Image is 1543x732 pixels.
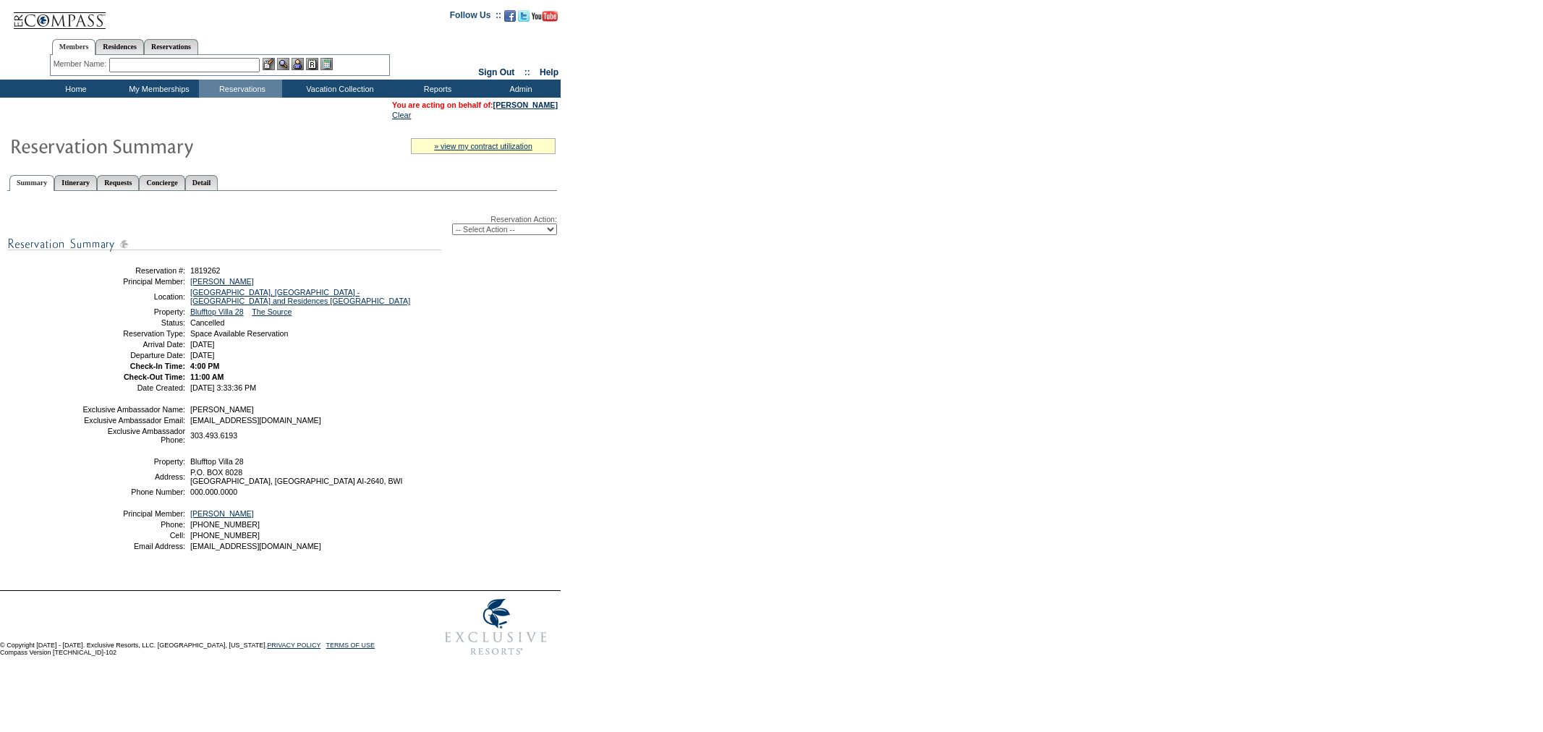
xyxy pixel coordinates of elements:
[82,520,185,529] td: Phone:
[190,362,219,370] span: 4:00 PM
[518,10,530,22] img: Follow us on Twitter
[82,468,185,485] td: Address:
[82,266,185,275] td: Reservation #:
[139,175,184,190] a: Concierge
[190,266,221,275] span: 1819262
[82,531,185,540] td: Cell:
[9,175,54,191] a: Summary
[82,457,185,466] td: Property:
[116,80,199,98] td: My Memberships
[190,520,260,529] span: [PHONE_NUMBER]
[82,329,185,338] td: Reservation Type:
[493,101,558,109] a: [PERSON_NAME]
[282,80,394,98] td: Vacation Collection
[54,175,97,190] a: Itinerary
[190,457,244,466] span: Blufftop Villa 28
[326,642,375,649] a: TERMS OF USE
[82,509,185,518] td: Principal Member:
[190,468,403,485] span: P.O. BOX 8028 [GEOGRAPHIC_DATA], [GEOGRAPHIC_DATA] AI-2640, BWI
[478,67,514,77] a: Sign Out
[532,11,558,22] img: Subscribe to our YouTube Channel
[82,405,185,414] td: Exclusive Ambassador Name:
[124,373,185,381] strong: Check-Out Time:
[130,362,185,370] strong: Check-In Time:
[82,488,185,496] td: Phone Number:
[82,307,185,316] td: Property:
[144,39,198,54] a: Reservations
[532,14,558,23] a: Subscribe to our YouTube Channel
[190,431,237,440] span: 303.493.6193
[190,542,321,550] span: [EMAIL_ADDRESS][DOMAIN_NAME]
[33,80,116,98] td: Home
[190,277,254,286] a: [PERSON_NAME]
[95,39,144,54] a: Residences
[82,351,185,359] td: Departure Date:
[190,416,321,425] span: [EMAIL_ADDRESS][DOMAIN_NAME]
[199,80,282,98] td: Reservations
[82,427,185,444] td: Exclusive Ambassador Phone:
[190,288,410,305] a: [GEOGRAPHIC_DATA], [GEOGRAPHIC_DATA] - [GEOGRAPHIC_DATA] and Residences [GEOGRAPHIC_DATA]
[504,14,516,23] a: Become our fan on Facebook
[190,488,237,496] span: 000.000.0000
[82,318,185,327] td: Status:
[190,329,288,338] span: Space Available Reservation
[392,101,558,109] span: You are acting on behalf of:
[82,288,185,305] td: Location:
[394,80,477,98] td: Reports
[190,509,254,518] a: [PERSON_NAME]
[190,307,244,316] a: Blufftop Villa 28
[82,416,185,425] td: Exclusive Ambassador Email:
[263,58,275,70] img: b_edit.gif
[450,9,501,26] td: Follow Us ::
[190,340,215,349] span: [DATE]
[392,111,411,119] a: Clear
[267,642,320,649] a: PRIVACY POLICY
[518,14,530,23] a: Follow us on Twitter
[52,39,96,55] a: Members
[190,351,215,359] span: [DATE]
[431,591,561,663] img: Exclusive Resorts
[190,373,224,381] span: 11:00 AM
[277,58,289,70] img: View
[524,67,530,77] span: ::
[185,175,218,190] a: Detail
[82,277,185,286] td: Principal Member:
[82,542,185,550] td: Email Address:
[97,175,139,190] a: Requests
[434,142,532,150] a: » view my contract utilization
[7,215,557,235] div: Reservation Action:
[292,58,304,70] img: Impersonate
[190,383,256,392] span: [DATE] 3:33:36 PM
[477,80,561,98] td: Admin
[190,531,260,540] span: [PHONE_NUMBER]
[306,58,318,70] img: Reservations
[540,67,558,77] a: Help
[190,318,224,327] span: Cancelled
[82,340,185,349] td: Arrival Date:
[82,383,185,392] td: Date Created:
[9,131,299,160] img: Reservaton Summary
[504,10,516,22] img: Become our fan on Facebook
[54,58,109,70] div: Member Name:
[320,58,333,70] img: b_calculator.gif
[190,405,254,414] span: [PERSON_NAME]
[252,307,292,316] a: The Source
[7,235,441,253] img: subTtlResSummary.gif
